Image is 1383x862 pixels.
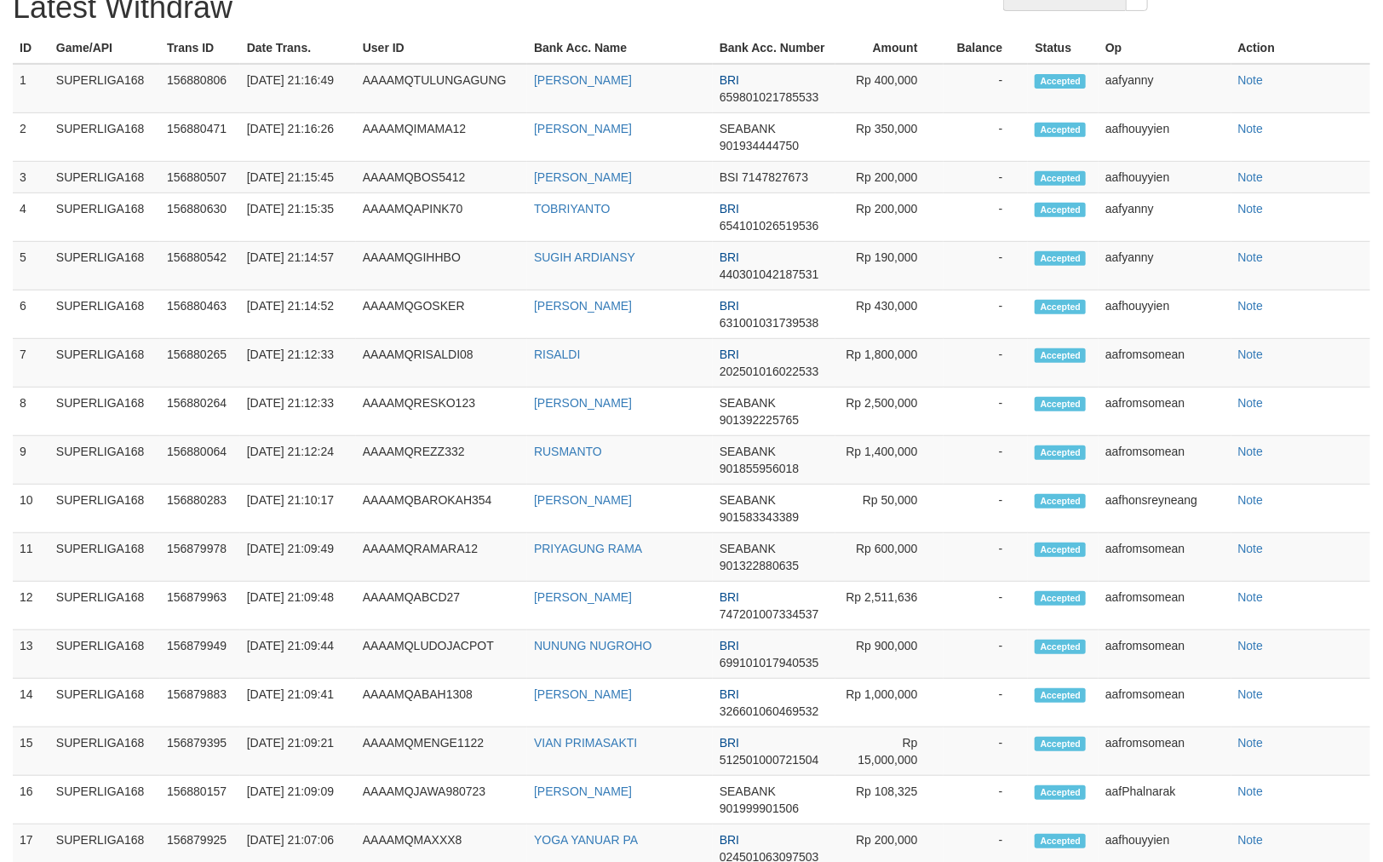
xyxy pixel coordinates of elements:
td: AAAAMQMENGE1122 [356,727,527,776]
span: BRI [720,202,739,215]
td: aafhouyyien [1099,113,1231,162]
td: aafhouyyien [1099,290,1231,339]
td: [DATE] 21:16:26 [240,113,356,162]
td: AAAAMQTULUNGAGUNG [356,64,527,113]
a: Note [1238,170,1264,184]
td: aafhouyyien [1099,162,1231,193]
th: Trans ID [160,32,240,64]
span: Accepted [1035,171,1086,186]
a: Note [1238,736,1264,750]
a: Note [1238,542,1264,555]
span: SEABANK [720,784,776,798]
td: 156880283 [160,485,240,533]
td: [DATE] 21:10:17 [240,485,356,533]
span: Accepted [1035,688,1086,703]
span: BRI [720,348,739,361]
td: aafromsomean [1099,339,1231,388]
td: AAAAMQBAROKAH354 [356,485,527,533]
th: Status [1028,32,1099,64]
span: BRI [720,299,739,313]
span: Accepted [1035,123,1086,137]
a: NUNUNG NUGROHO [534,639,651,652]
td: aafyanny [1099,64,1231,113]
td: aafromsomean [1099,436,1231,485]
td: SUPERLIGA168 [49,113,160,162]
td: 156879963 [160,582,240,630]
a: Note [1238,299,1264,313]
span: SEABANK [720,493,776,507]
a: Note [1238,122,1264,135]
th: Amount [835,32,943,64]
a: SUGIH ARDIANSY [534,250,635,264]
td: aafromsomean [1099,630,1231,679]
td: AAAAMQGOSKER [356,290,527,339]
span: 699101017940535 [720,656,819,669]
td: [DATE] 21:14:57 [240,242,356,290]
span: 901322880635 [720,559,799,572]
th: User ID [356,32,527,64]
td: 15 [13,727,49,776]
a: Note [1238,250,1264,264]
td: 156880507 [160,162,240,193]
td: AAAAMQIMAMA12 [356,113,527,162]
a: Note [1238,590,1264,604]
td: [DATE] 21:09:44 [240,630,356,679]
td: aafhonsreyneang [1099,485,1231,533]
a: Note [1238,396,1264,410]
a: Note [1238,445,1264,458]
td: - [944,533,1029,582]
td: aafromsomean [1099,679,1231,727]
td: 156880471 [160,113,240,162]
th: Bank Acc. Name [527,32,713,64]
span: Accepted [1035,203,1086,217]
td: - [944,776,1029,825]
td: AAAAMQREZZ332 [356,436,527,485]
a: Note [1238,639,1264,652]
td: SUPERLIGA168 [49,436,160,485]
span: BRI [720,736,739,750]
td: - [944,339,1029,388]
td: AAAAMQABAH1308 [356,679,527,727]
td: 156880265 [160,339,240,388]
td: 156880064 [160,436,240,485]
td: [DATE] 21:12:24 [240,436,356,485]
span: Accepted [1035,348,1086,363]
a: [PERSON_NAME] [534,396,632,410]
td: 10 [13,485,49,533]
th: Bank Acc. Number [713,32,836,64]
span: BRI [720,590,739,604]
td: 5 [13,242,49,290]
td: [DATE] 21:09:48 [240,582,356,630]
td: 156879395 [160,727,240,776]
td: [DATE] 21:15:45 [240,162,356,193]
td: [DATE] 21:12:33 [240,339,356,388]
td: Rp 200,000 [835,193,943,242]
td: - [944,162,1029,193]
span: 7147827673 [742,170,808,184]
td: AAAAMQABCD27 [356,582,527,630]
td: aafromsomean [1099,533,1231,582]
td: Rp 1,400,000 [835,436,943,485]
td: 14 [13,679,49,727]
th: Op [1099,32,1231,64]
span: 654101026519536 [720,219,819,233]
a: TOBRIYANTO [534,202,610,215]
a: [PERSON_NAME] [534,73,632,87]
td: - [944,679,1029,727]
td: - [944,113,1029,162]
a: [PERSON_NAME] [534,493,632,507]
td: SUPERLIGA168 [49,727,160,776]
td: aafromsomean [1099,582,1231,630]
th: Action [1231,32,1370,64]
td: 11 [13,533,49,582]
span: Accepted [1035,640,1086,654]
a: [PERSON_NAME] [534,590,632,604]
td: 3 [13,162,49,193]
th: Date Trans. [240,32,356,64]
span: 659801021785533 [720,90,819,104]
td: 156880264 [160,388,240,436]
a: [PERSON_NAME] [534,784,632,798]
td: Rp 1,000,000 [835,679,943,727]
td: AAAAMQJAWA980723 [356,776,527,825]
span: 901999901506 [720,802,799,815]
